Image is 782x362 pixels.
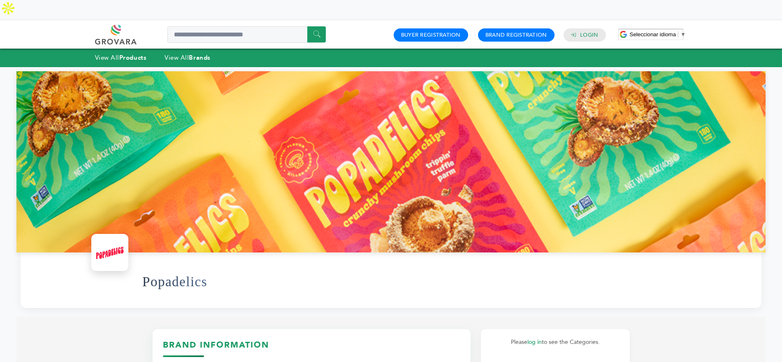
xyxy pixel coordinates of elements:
[119,54,146,62] strong: Products
[580,31,598,39] a: Login
[680,31,686,37] span: ▼
[527,338,542,346] a: log in
[485,31,547,39] a: Brand Registration
[163,339,460,357] h3: Brand Information
[95,54,147,62] a: View AllProducts
[165,54,211,62] a: View AllBrands
[630,31,686,37] a: Seleccionar idioma​
[142,262,207,302] h1: Popadelics
[678,31,678,37] span: ​
[489,337,622,347] p: Please to see the Categories.
[630,31,676,37] span: Seleccionar idioma
[167,26,326,43] input: Search a product or brand...
[401,31,461,39] a: Buyer Registration
[93,236,126,269] img: Popadelics Logo
[189,54,210,62] strong: Brands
